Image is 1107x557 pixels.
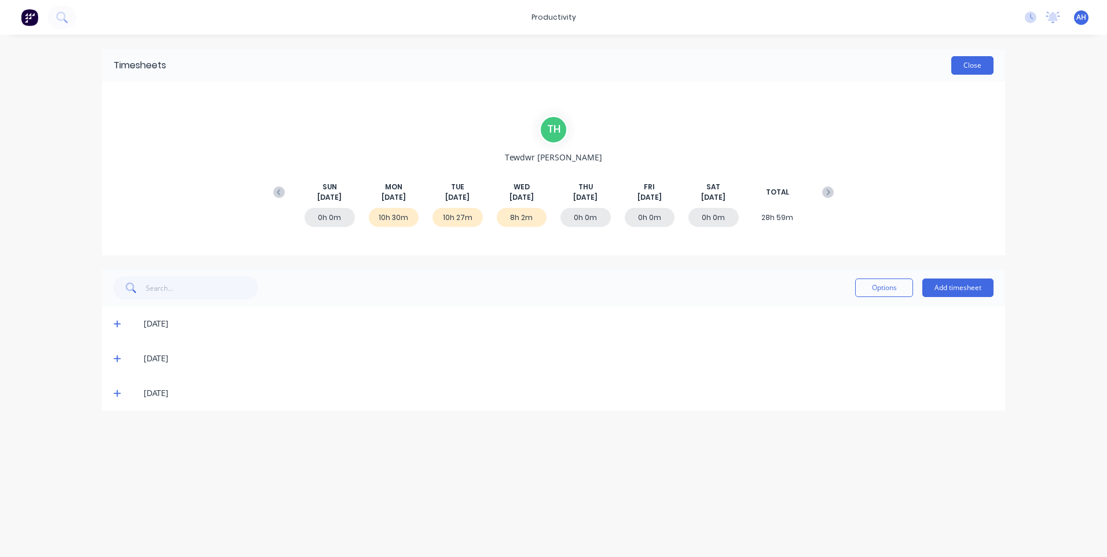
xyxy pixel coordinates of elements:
[382,192,406,203] span: [DATE]
[688,208,739,227] div: 0h 0m
[322,182,337,192] span: SUN
[146,276,259,299] input: Search...
[144,352,994,365] div: [DATE]
[451,182,464,192] span: TUE
[637,192,662,203] span: [DATE]
[539,115,568,144] div: T H
[855,278,913,297] button: Options
[497,208,547,227] div: 8h 2m
[514,182,530,192] span: WED
[644,182,655,192] span: FRI
[144,387,994,400] div: [DATE]
[113,58,166,72] div: Timesheets
[578,182,593,192] span: THU
[305,208,355,227] div: 0h 0m
[21,9,38,26] img: Factory
[573,192,598,203] span: [DATE]
[753,208,803,227] div: 28h 59m
[505,151,602,163] span: Tewdwr [PERSON_NAME]
[509,192,534,203] span: [DATE]
[706,182,720,192] span: SAT
[526,9,582,26] div: productivity
[951,56,994,75] button: Close
[1076,12,1086,23] span: AH
[560,208,611,227] div: 0h 0m
[701,192,725,203] span: [DATE]
[144,317,994,330] div: [DATE]
[432,208,483,227] div: 10h 27m
[385,182,402,192] span: MON
[766,187,789,197] span: TOTAL
[625,208,675,227] div: 0h 0m
[317,192,342,203] span: [DATE]
[445,192,470,203] span: [DATE]
[369,208,419,227] div: 10h 30m
[922,278,994,297] button: Add timesheet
